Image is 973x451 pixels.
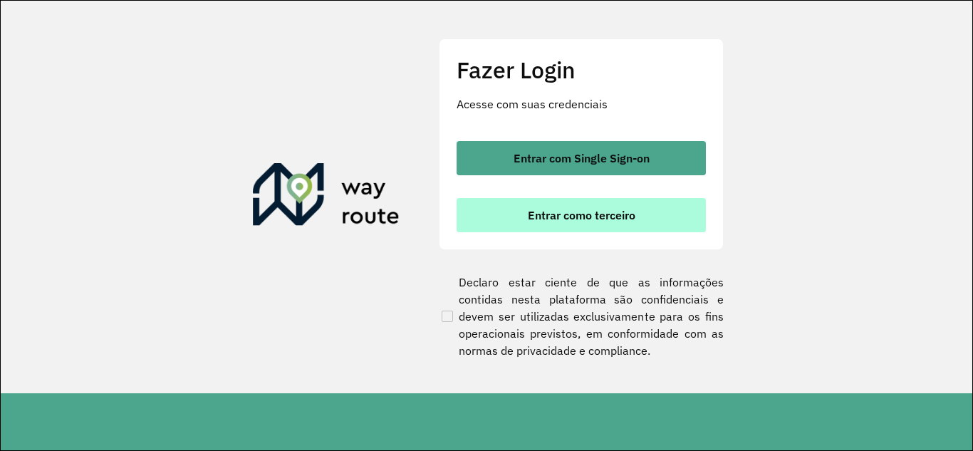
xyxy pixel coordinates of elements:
[514,152,650,164] span: Entrar com Single Sign-on
[439,274,724,359] label: Declaro estar ciente de que as informações contidas nesta plataforma são confidenciais e devem se...
[457,141,706,175] button: button
[457,95,706,113] p: Acesse com suas credenciais
[457,56,706,83] h2: Fazer Login
[253,163,400,232] img: Roteirizador AmbevTech
[528,209,635,221] span: Entrar como terceiro
[457,198,706,232] button: button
